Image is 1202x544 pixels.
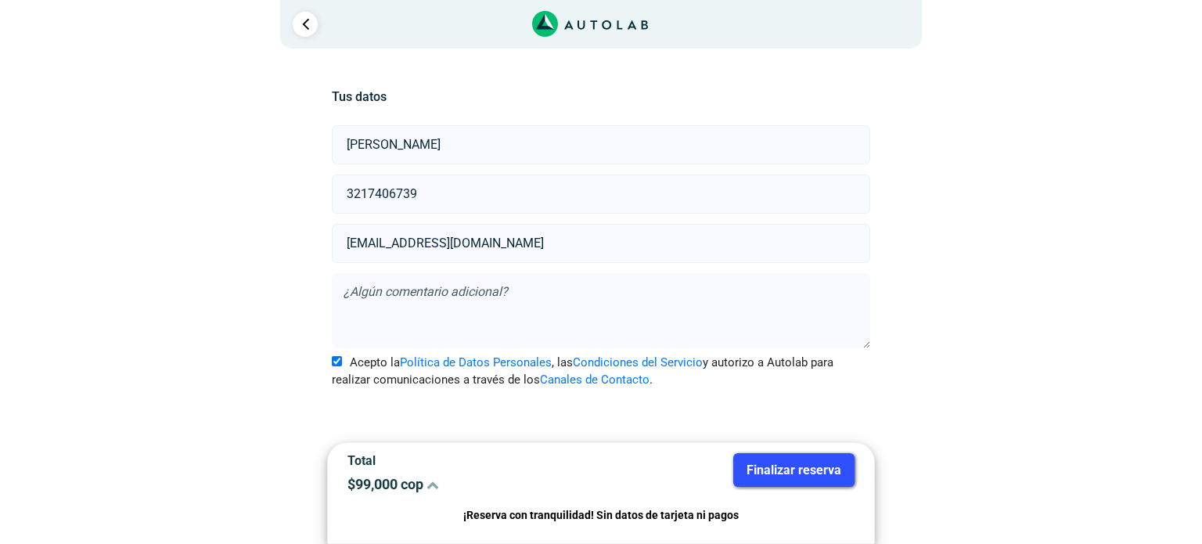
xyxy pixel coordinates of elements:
button: Finalizar reserva [733,453,855,487]
p: Total [347,453,589,468]
a: Canales de Contacto [540,373,650,387]
a: Condiciones del Servicio [573,355,703,369]
input: Celular [332,175,869,214]
input: Acepto laPolítica de Datos Personales, lasCondiciones del Servicioy autorizo a Autolab para reali... [332,356,342,366]
a: Política de Datos Personales [400,355,552,369]
label: Acepto la , las y autorizo a Autolab para realizar comunicaciones a través de los . [332,354,869,389]
p: $ 99,000 cop [347,476,589,492]
input: Correo electrónico [332,224,869,263]
h5: Tus datos [332,89,869,104]
p: ¡Reserva con tranquilidad! Sin datos de tarjeta ni pagos [347,506,855,524]
a: Ir al paso anterior [293,12,318,37]
a: Link al sitio de autolab [532,16,649,31]
input: Nombre y apellido [332,125,869,164]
